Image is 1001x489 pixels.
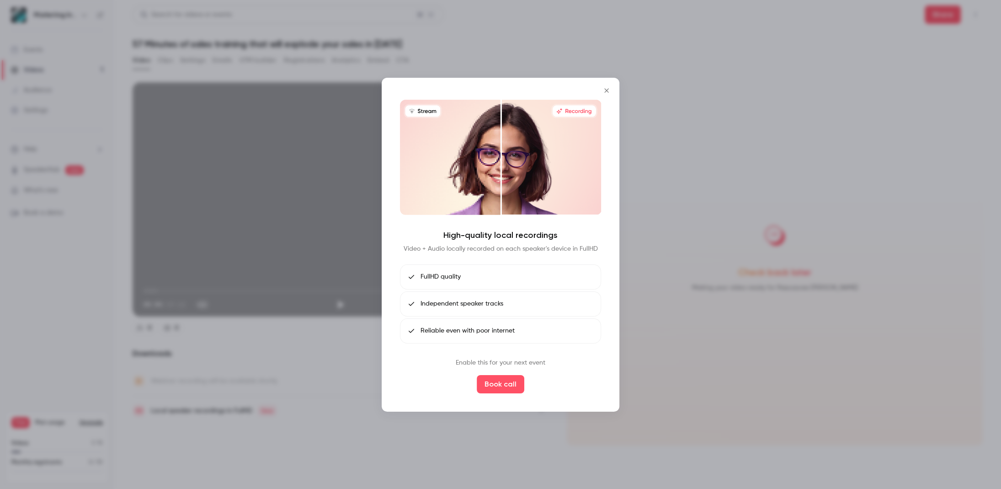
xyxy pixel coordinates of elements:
[421,299,503,309] span: Independent speaker tracks
[421,272,461,282] span: FullHD quality
[597,81,616,99] button: Close
[477,375,524,393] button: Book call
[404,244,598,253] p: Video + Audio locally recorded on each speaker's device in FullHD
[456,358,545,368] p: Enable this for your next event
[421,326,515,336] span: Reliable even with poor internet
[443,230,558,241] h4: High-quality local recordings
